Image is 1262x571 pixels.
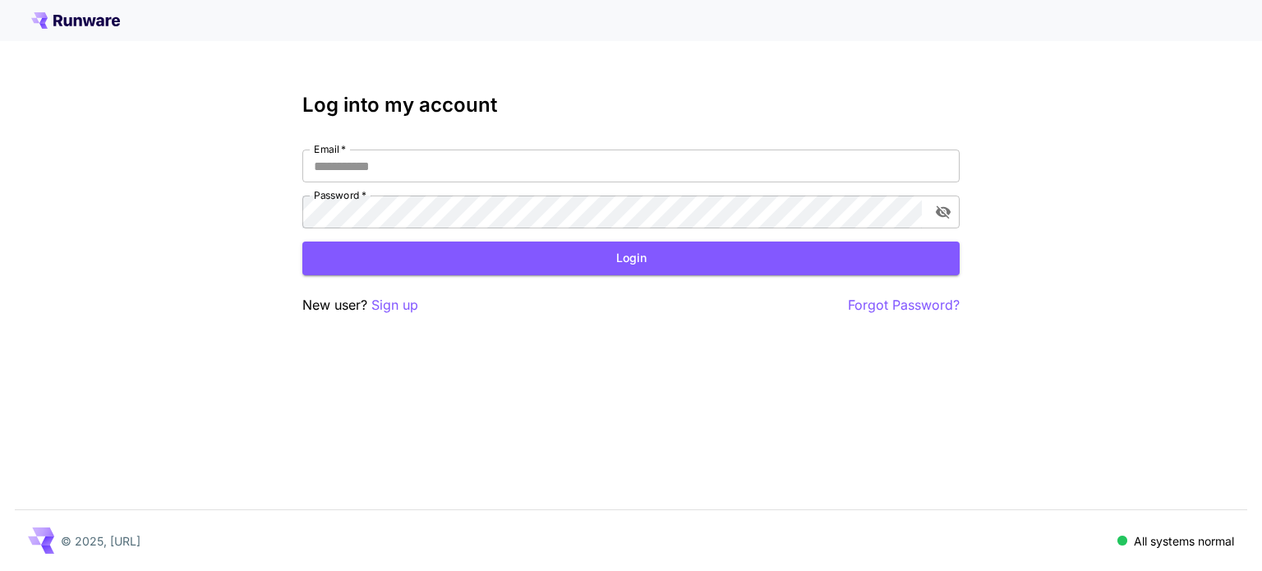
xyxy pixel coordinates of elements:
[371,295,418,315] button: Sign up
[302,295,418,315] p: New user?
[848,295,960,315] button: Forgot Password?
[61,532,140,550] p: © 2025, [URL]
[928,197,958,227] button: toggle password visibility
[314,142,346,156] label: Email
[1134,532,1234,550] p: All systems normal
[302,94,960,117] h3: Log into my account
[302,242,960,275] button: Login
[314,188,366,202] label: Password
